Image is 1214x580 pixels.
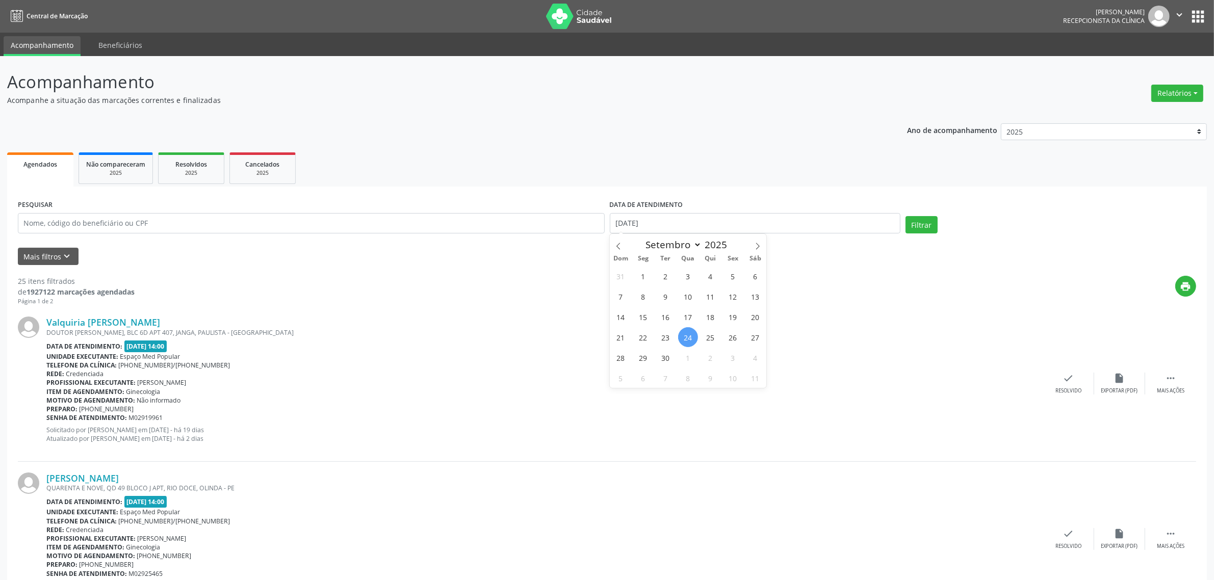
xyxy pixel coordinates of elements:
[7,8,88,24] a: Central de Marcação
[18,317,39,338] img: img
[677,255,700,262] span: Qua
[1055,543,1081,550] div: Resolvido
[656,266,676,286] span: Setembro 2, 2025
[46,317,160,328] a: Valquiria [PERSON_NAME]
[1189,8,1207,25] button: apps
[1165,373,1176,384] i: 
[46,387,124,396] b: Item de agendamento:
[633,327,653,347] span: Setembro 22, 2025
[120,352,180,361] span: Espaço Med Popular
[723,327,743,347] span: Setembro 26, 2025
[18,472,39,494] img: img
[27,287,135,297] strong: 1927122 marcações agendadas
[700,255,722,262] span: Qui
[4,36,81,56] a: Acompanhamento
[46,560,78,569] b: Preparo:
[124,340,167,352] span: [DATE] 14:00
[166,169,217,177] div: 2025
[745,307,765,327] span: Setembro 20, 2025
[1148,6,1170,27] img: img
[745,348,765,367] span: Outubro 4, 2025
[701,307,720,327] span: Setembro 18, 2025
[66,525,104,534] span: Credenciada
[46,525,64,534] b: Rede:
[678,266,698,286] span: Setembro 3, 2025
[246,160,280,169] span: Cancelados
[46,361,117,370] b: Telefone da clínica:
[175,160,207,169] span: Resolvidos
[23,160,57,169] span: Agendados
[120,508,180,516] span: Espaço Med Popular
[656,307,676,327] span: Setembro 16, 2025
[46,405,78,413] b: Preparo:
[641,238,702,252] select: Month
[611,327,631,347] span: Setembro 21, 2025
[633,266,653,286] span: Setembro 1, 2025
[656,327,676,347] span: Setembro 23, 2025
[119,517,230,525] span: [PHONE_NUMBER]/[PHONE_NUMBER]
[137,396,181,405] span: Não informado
[702,238,735,251] input: Year
[1174,9,1185,20] i: 
[46,426,1043,443] p: Solicitado por [PERSON_NAME] em [DATE] - há 19 dias Atualizado por [PERSON_NAME] em [DATE] - há 2...
[66,370,104,378] span: Credenciada
[701,348,720,367] span: Outubro 2, 2025
[46,497,122,506] b: Data de atendimento:
[611,307,631,327] span: Setembro 14, 2025
[1170,6,1189,27] button: 
[237,169,288,177] div: 2025
[124,496,167,508] span: [DATE] 14:00
[723,286,743,306] span: Setembro 12, 2025
[723,266,743,286] span: Setembro 5, 2025
[46,370,64,378] b: Rede:
[723,368,743,388] span: Outubro 10, 2025
[1165,528,1176,539] i: 
[655,255,677,262] span: Ter
[656,286,676,306] span: Setembro 9, 2025
[18,297,135,306] div: Página 1 de 2
[633,286,653,306] span: Setembro 8, 2025
[907,123,997,136] p: Ano de acompanhamento
[46,508,118,516] b: Unidade executante:
[46,472,119,484] a: [PERSON_NAME]
[611,286,631,306] span: Setembro 7, 2025
[1157,543,1184,550] div: Mais ações
[656,348,676,367] span: Setembro 30, 2025
[656,368,676,388] span: Outubro 7, 2025
[1175,276,1196,297] button: print
[46,342,122,351] b: Data de atendimento:
[7,95,847,106] p: Acompanhe a situação das marcações correntes e finalizadas
[611,368,631,388] span: Outubro 5, 2025
[126,543,161,551] span: Ginecologia
[18,248,79,266] button: Mais filtroskeyboard_arrow_down
[906,216,938,233] button: Filtrar
[745,368,765,388] span: Outubro 11, 2025
[18,213,605,233] input: Nome, código do beneficiário ou CPF
[701,286,720,306] span: Setembro 11, 2025
[46,517,117,525] b: Telefone da clínica:
[46,543,124,551] b: Item de agendamento:
[678,286,698,306] span: Setembro 10, 2025
[723,307,743,327] span: Setembro 19, 2025
[46,569,127,578] b: Senha de atendimento:
[80,405,134,413] span: [PHONE_NUMBER]
[46,413,127,422] b: Senha de atendimento:
[745,327,765,347] span: Setembro 27, 2025
[7,69,847,95] p: Acompanhamento
[46,484,1043,492] div: QUARENTA E NOVE, QD 49 BLOCO J APT, RIO DOCE, OLINDA - PE
[1114,528,1125,539] i: insert_drive_file
[723,348,743,367] span: Outubro 3, 2025
[633,368,653,388] span: Outubro 6, 2025
[633,348,653,367] span: Setembro 29, 2025
[46,396,135,405] b: Motivo de agendamento:
[86,169,145,177] div: 2025
[1063,8,1145,16] div: [PERSON_NAME]
[129,413,163,422] span: M02919961
[46,378,136,387] b: Profissional executante:
[129,569,163,578] span: M02925465
[633,307,653,327] span: Setembro 15, 2025
[46,352,118,361] b: Unidade executante:
[678,348,698,367] span: Outubro 1, 2025
[46,534,136,543] b: Profissional executante:
[1055,387,1081,394] div: Resolvido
